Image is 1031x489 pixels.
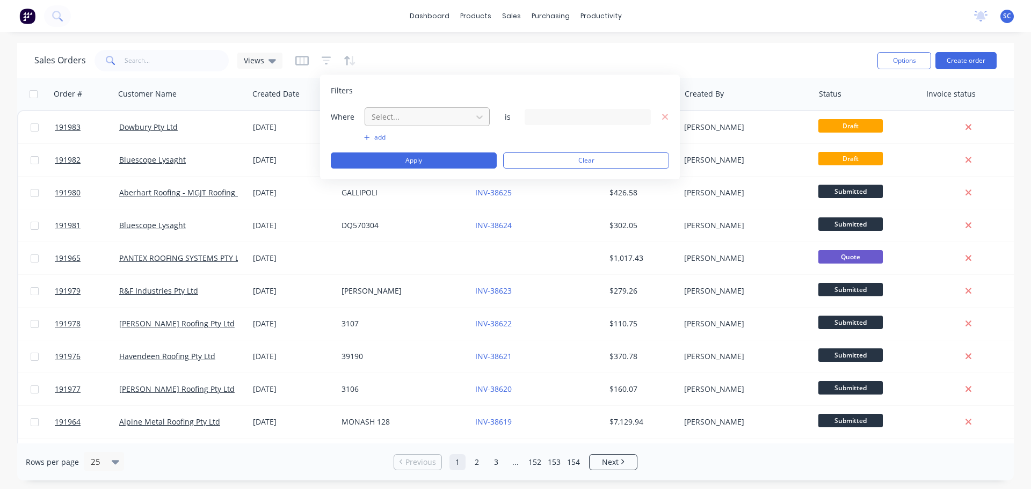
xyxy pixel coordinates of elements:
span: Filters [331,85,353,96]
div: $160.07 [609,384,672,395]
span: 191981 [55,220,81,231]
a: Page 3 [488,454,504,470]
div: [PERSON_NAME] [684,220,803,231]
span: Previous [405,457,436,468]
div: $302.05 [609,220,672,231]
a: Havendeen Roofing Pty Ltd [119,351,215,361]
div: $110.75 [609,318,672,329]
div: 3106 [342,384,461,395]
div: [DATE] [253,318,333,329]
span: 191976 [55,351,81,362]
div: Status [819,89,841,99]
span: Submitted [818,348,883,362]
div: [PERSON_NAME] [684,318,803,329]
div: Order # [54,89,82,99]
a: INV-38623 [475,286,512,296]
a: 191981 [55,209,119,242]
div: GALLIPOLI [342,187,461,198]
a: 191977 [55,373,119,405]
div: [DATE] [253,417,333,427]
a: 191976 [55,340,119,373]
div: Customer Name [118,89,177,99]
button: Options [877,52,931,69]
a: [PERSON_NAME] Roofing Pty Ltd [119,384,235,394]
div: MONASH 128 [342,417,461,427]
div: [PERSON_NAME] [684,253,803,264]
div: [PERSON_NAME] [684,384,803,395]
a: dashboard [404,8,455,24]
div: $370.78 [609,351,672,362]
a: 191962 [55,439,119,471]
a: Page 153 [546,454,562,470]
span: 191983 [55,122,81,133]
a: [PERSON_NAME] Roofing Pty Ltd [119,318,235,329]
div: 39190 [342,351,461,362]
div: [DATE] [253,187,333,198]
div: Invoice status [926,89,976,99]
button: Clear [503,152,669,169]
span: Rows per page [26,457,79,468]
div: [DATE] [253,384,333,395]
div: [PERSON_NAME] [684,286,803,296]
span: 191982 [55,155,81,165]
a: 191965 [55,242,119,274]
div: [PERSON_NAME] [342,286,461,296]
span: Draft [818,119,883,133]
a: Page 1 is your current page [449,454,466,470]
div: [PERSON_NAME] [684,417,803,427]
a: 191979 [55,275,119,307]
div: 3107 [342,318,461,329]
a: Page 154 [565,454,582,470]
button: add [364,133,490,142]
span: 191965 [55,253,81,264]
span: Submitted [818,217,883,231]
button: Apply [331,152,497,169]
ul: Pagination [389,454,642,470]
a: Page 2 [469,454,485,470]
a: INV-38625 [475,187,512,198]
a: 191978 [55,308,119,340]
span: Views [244,55,264,66]
span: SC [1003,11,1011,21]
span: Draft [818,152,883,165]
div: Created By [685,89,724,99]
a: 191980 [55,177,119,209]
div: [PERSON_NAME] [684,351,803,362]
div: [DATE] [253,253,333,264]
a: PANTEX ROOFING SYSTEMS PTY LTD [119,253,249,263]
span: 191980 [55,187,81,198]
div: [DATE] [253,351,333,362]
span: is [497,112,518,122]
a: INV-38621 [475,351,512,361]
div: Created Date [252,89,300,99]
div: DQ570304 [342,220,461,231]
div: $426.58 [609,187,672,198]
a: 191983 [55,111,119,143]
span: 191977 [55,384,81,395]
span: 191979 [55,286,81,296]
a: R&F Industries Pty Ltd [119,286,198,296]
a: INV-38619 [475,417,512,427]
div: sales [497,8,526,24]
a: 191982 [55,144,119,176]
a: Page 152 [527,454,543,470]
a: INV-38624 [475,220,512,230]
div: [PERSON_NAME] [684,155,803,165]
span: Submitted [818,381,883,395]
span: Submitted [818,185,883,198]
span: Next [602,457,619,468]
div: $1,017.43 [609,253,672,264]
a: Dowbury Pty Ltd [119,122,178,132]
a: INV-38620 [475,384,512,394]
span: 191978 [55,318,81,329]
div: [DATE] [253,122,333,133]
img: Factory [19,8,35,24]
span: Submitted [818,316,883,329]
span: Where [331,112,363,122]
div: [DATE] [253,220,333,231]
a: Alpine Metal Roofing Pty Ltd [119,417,220,427]
span: 191964 [55,417,81,427]
a: Bluescope Lysaght [119,155,186,165]
input: Search... [125,50,229,71]
div: productivity [575,8,627,24]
